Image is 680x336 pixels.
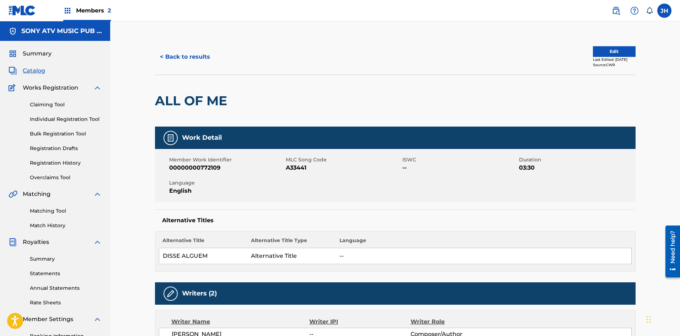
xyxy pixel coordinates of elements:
a: Rate Sheets [30,299,102,306]
span: Matching [23,190,50,198]
iframe: Chat Widget [644,302,680,336]
img: expand [93,315,102,324]
button: < Back to results [155,48,215,66]
a: Individual Registration Tool [30,116,102,123]
h2: ALL OF ME [155,93,231,109]
iframe: Resource Center [660,223,680,280]
div: Last Edited: [DATE] [593,57,636,62]
span: Members [76,6,111,15]
img: expand [93,238,102,246]
span: Duration [519,156,634,164]
span: Language [169,179,284,187]
img: Writers [166,289,175,298]
td: Alternative Title [247,248,336,264]
div: Help [627,4,642,18]
img: Work Detail [166,134,175,142]
a: Match History [30,222,102,229]
a: CatalogCatalog [9,66,45,75]
span: Member Settings [23,315,73,324]
td: -- [336,248,631,264]
img: Works Registration [9,84,18,92]
img: MLC Logo [9,5,36,16]
th: Language [336,237,631,248]
span: ISWC [402,156,517,164]
img: Member Settings [9,315,17,324]
span: 00000000772109 [169,164,284,172]
a: Claiming Tool [30,101,102,108]
img: search [612,6,620,15]
a: Overclaims Tool [30,174,102,181]
h5: Alternative Titles [162,217,628,224]
a: SummarySummary [9,49,52,58]
span: MLC Song Code [286,156,401,164]
img: Catalog [9,66,17,75]
h5: Writers (2) [182,289,217,298]
button: Edit [593,46,636,57]
span: 2 [108,7,111,14]
img: Royalties [9,238,17,246]
th: Alternative Title [159,237,247,248]
img: help [630,6,639,15]
h5: SONY ATV MUSIC PUB LLC [21,27,102,35]
span: Royalties [23,238,49,246]
div: Source: CWR [593,62,636,68]
th: Alternative Title Type [247,237,336,248]
img: expand [93,190,102,198]
div: Writer Name [171,318,310,326]
img: Summary [9,49,17,58]
a: Statements [30,270,102,277]
span: English [169,187,284,195]
div: Writer IPI [309,318,411,326]
span: 03:30 [519,164,634,172]
span: Catalog [23,66,45,75]
a: Summary [30,255,102,263]
h5: Work Detail [182,134,222,142]
a: Registration Drafts [30,145,102,152]
a: Matching Tool [30,207,102,215]
span: Member Work Identifier [169,156,284,164]
a: Bulk Registration Tool [30,130,102,138]
span: A33441 [286,164,401,172]
img: Accounts [9,27,17,36]
span: -- [402,164,517,172]
img: Matching [9,190,17,198]
div: Drag [647,309,651,330]
a: Public Search [609,4,623,18]
img: Top Rightsholders [63,6,72,15]
td: DISSE ALGUEM [159,248,247,264]
a: Annual Statements [30,284,102,292]
span: Works Registration [23,84,78,92]
a: Registration History [30,159,102,167]
div: User Menu [657,4,671,18]
div: Notifications [646,7,653,14]
span: Summary [23,49,52,58]
img: expand [93,84,102,92]
div: Writer Role [411,318,503,326]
